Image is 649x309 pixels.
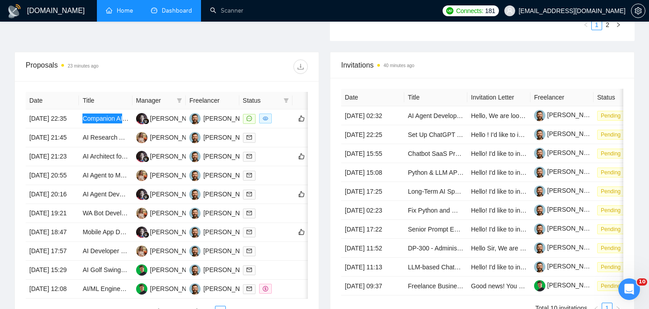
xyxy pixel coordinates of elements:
td: Freelance Business Development Consultant – IT Outsourcing (Europe & US Market) [404,277,467,295]
td: [DATE] 15:29 [26,261,79,280]
span: Pending [597,224,624,234]
img: MB [136,283,147,295]
span: message [247,116,252,121]
a: VK[PERSON_NAME] [189,247,255,254]
span: Pending [597,281,624,291]
td: [DATE] 21:23 [26,147,79,166]
a: [PERSON_NAME] [534,111,599,118]
th: Invitation Letter [467,89,530,106]
span: mail [247,210,252,216]
a: VK[PERSON_NAME] [189,152,255,159]
a: SS[PERSON_NAME] [136,228,202,235]
a: 1 [592,20,602,30]
span: Pending [597,168,624,177]
a: [PERSON_NAME] [534,244,599,251]
img: MB [136,264,147,276]
iframe: Intercom live chat [618,278,640,300]
img: c1-JWQDXWEy3CnA6sRtFzzU22paoDq5cZnWyBNc3HWqwvuW0qNnjm1CMP-YmbEEtPC [534,223,545,235]
td: Fix Python and Woocommerce integration [404,201,467,220]
span: like [298,191,305,198]
a: AI Agent to Monitor a Sales Followup Sequence [82,172,216,179]
td: [DATE] 22:25 [341,125,404,144]
a: AV[PERSON_NAME] [136,171,202,178]
a: AV[PERSON_NAME] [136,247,202,254]
img: SS [136,113,147,124]
img: VK [189,208,201,219]
td: [DATE] 15:55 [341,144,404,163]
a: Pending [597,206,628,214]
span: mail [247,191,252,197]
td: [DATE] 19:21 [26,204,79,223]
button: like [296,227,307,237]
a: [PERSON_NAME] [534,282,599,289]
a: SS[PERSON_NAME] [136,190,202,197]
button: like [296,113,307,124]
span: setting [631,7,645,14]
img: upwork-logo.png [446,7,453,14]
td: [DATE] 17:57 [26,242,79,261]
td: AI Agent Developer for Vendor Research & Data Automation [404,106,467,125]
a: WA Bot Development for Job Board Website [82,209,206,217]
div: [PERSON_NAME] [150,265,202,275]
span: mail [247,229,252,235]
a: DP-300 - Administering Relational Database on Microsoft Azure [408,245,585,252]
span: right [616,22,621,27]
a: Python & LLM API Specialist for AI Assistant Chatbot Development [408,169,594,176]
span: 10 [637,278,647,286]
img: VK [189,283,201,295]
div: [PERSON_NAME] [150,284,202,294]
time: 40 minutes ago [384,63,414,68]
span: Status [243,95,280,105]
a: Mobile App Developer Needed for AI-Powered Used Car Pricing App (CarVal) [82,228,298,236]
a: AI Developer – Confidential NLP & RAG Project (FR/EN) [82,247,241,254]
img: VK [189,189,201,200]
a: setting [631,7,645,14]
a: AV[PERSON_NAME] [136,209,202,216]
li: 1 [591,19,602,30]
td: LLM-based Chatbot Engineer (Python, AI/ML) [404,258,467,277]
span: eye [263,116,268,121]
a: AI Research Assistant with 2 API integrations [82,134,208,141]
span: Pending [597,186,624,196]
button: like [296,151,307,162]
button: download [293,59,308,74]
td: [DATE] 20:16 [26,185,79,204]
a: VK[PERSON_NAME] [189,171,255,178]
span: mail [247,135,252,140]
img: c1-JWQDXWEy3CnA6sRtFzzU22paoDq5cZnWyBNc3HWqwvuW0qNnjm1CMP-YmbEEtPC [534,242,545,254]
div: [PERSON_NAME] [150,132,202,142]
img: c1-JWQDXWEy3CnA6sRtFzzU22paoDq5cZnWyBNc3HWqwvuW0qNnjm1CMP-YmbEEtPC [534,110,545,121]
img: c1CkLHUIwD5Ucvm7oiXNAph9-NOmZLZpbVsUrINqn_V_EzHsJW7P7QxldjUFcJOdWX [534,280,545,291]
a: Companion AI-Powered Telegram Bot Developer Needed [82,115,242,122]
div: [PERSON_NAME] [203,114,255,123]
a: Set Up ChatGPT Team Version & Initial Project Configuration [408,131,578,138]
span: left [583,22,589,27]
a: AI Agent Developer for WhatsApp Attendance, Incident Alerts & Guard Reporting [82,191,308,198]
a: VK[PERSON_NAME] [189,209,255,216]
a: LLM-based Chatbot Engineer (Python, AI/ML) [408,264,535,271]
a: MB[PERSON_NAME] [136,285,202,292]
span: user [507,8,513,14]
a: searchScanner [210,7,243,14]
th: Manager [133,92,186,109]
li: 2 [602,19,613,30]
span: Pending [597,243,624,253]
th: Freelancer [186,92,239,109]
img: VK [189,113,201,124]
button: like [296,189,307,200]
td: Mobile App Developer Needed for AI-Powered Used Car Pricing App (CarVal) [79,223,132,242]
th: Date [341,89,404,106]
span: download [294,63,307,70]
button: right [613,19,624,30]
a: VK[PERSON_NAME] [189,133,255,141]
img: SS [136,189,147,200]
img: SS [136,151,147,162]
img: c1-JWQDXWEy3CnA6sRtFzzU22paoDq5cZnWyBNc3HWqwvuW0qNnjm1CMP-YmbEEtPC [534,186,545,197]
li: Next Page [613,19,624,30]
th: Date [26,92,79,109]
img: AV [136,132,147,143]
a: SS[PERSON_NAME] [136,114,202,122]
div: [PERSON_NAME] [150,246,202,256]
td: WA Bot Development for Job Board Website [79,204,132,223]
a: Pending [597,282,628,289]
